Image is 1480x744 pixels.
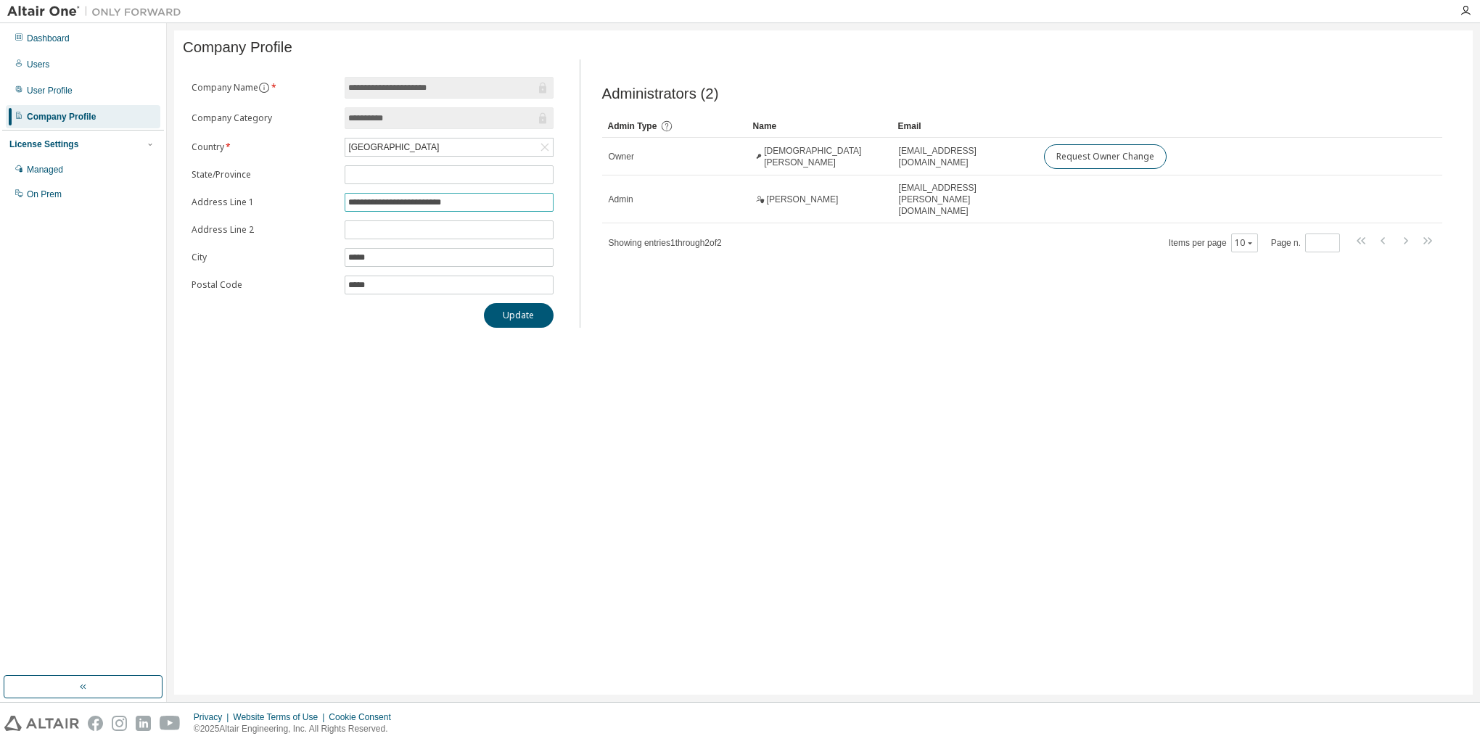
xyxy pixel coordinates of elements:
span: [EMAIL_ADDRESS][DOMAIN_NAME] [899,145,1031,168]
div: On Prem [27,189,62,200]
button: information [258,82,270,94]
div: Company Profile [27,111,96,123]
img: linkedin.svg [136,716,151,731]
span: Items per page [1169,233,1258,252]
label: Company Name [192,82,336,94]
div: Privacy [194,711,233,723]
div: User Profile [27,85,73,96]
label: Address Line 2 [192,224,336,236]
p: © 2025 Altair Engineering, Inc. All Rights Reserved. [194,723,400,735]
div: [GEOGRAPHIC_DATA] [346,139,441,155]
img: instagram.svg [112,716,127,731]
button: Request Owner Change [1044,144,1167,169]
label: Company Category [192,112,336,124]
span: Administrators (2) [602,86,719,102]
label: State/Province [192,169,336,181]
img: youtube.svg [160,716,181,731]
label: Country [192,141,336,153]
button: 10 [1235,237,1254,249]
label: City [192,252,336,263]
div: [GEOGRAPHIC_DATA] [345,139,552,156]
span: [DEMOGRAPHIC_DATA][PERSON_NAME] [764,145,885,168]
img: altair_logo.svg [4,716,79,731]
label: Address Line 1 [192,197,336,208]
label: Postal Code [192,279,336,291]
img: Altair One [7,4,189,19]
span: Admin Type [608,121,657,131]
div: Name [753,115,887,138]
div: License Settings [9,139,78,150]
div: Dashboard [27,33,70,44]
div: Cookie Consent [329,711,399,723]
span: Admin [609,194,633,205]
div: Website Terms of Use [233,711,329,723]
span: [PERSON_NAME] [767,194,839,205]
button: Update [484,303,554,328]
div: Email [898,115,1032,138]
div: Managed [27,164,63,175]
span: [EMAIL_ADDRESS][PERSON_NAME][DOMAIN_NAME] [899,182,1031,217]
span: Page n. [1271,233,1340,252]
span: Showing entries 1 through 2 of 2 [609,238,722,248]
span: Owner [609,151,634,162]
div: Users [27,59,49,70]
span: Company Profile [183,39,292,56]
img: facebook.svg [88,716,103,731]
